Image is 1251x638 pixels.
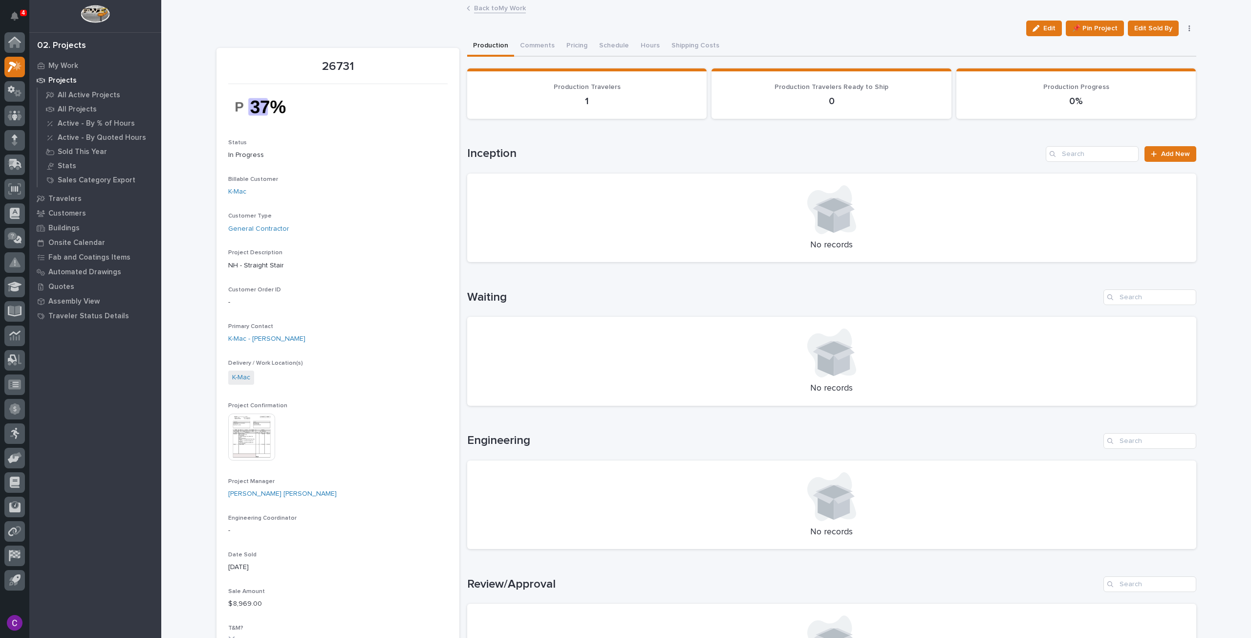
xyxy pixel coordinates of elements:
img: 1rvuFoFEqgmEnaiJvud9J-uTbuLOeT0SDGBa9Uv4i6s [228,90,302,124]
span: Edit [1043,24,1056,33]
p: 1 [479,95,695,107]
p: No records [479,240,1185,251]
span: T&M? [228,625,243,631]
a: Quotes [29,279,161,294]
a: Buildings [29,220,161,235]
button: Schedule [593,36,635,57]
p: NH - Straight Stair [228,261,448,271]
a: Customers [29,206,161,220]
span: Customer Order ID [228,287,281,293]
h1: Review/Approval [467,577,1100,592]
button: 📌 Pin Project [1066,21,1124,36]
input: Search [1103,433,1196,449]
p: Fab and Coatings Items [48,253,130,262]
h1: Waiting [467,290,1100,305]
a: Add New [1144,146,1196,162]
p: Projects [48,76,77,85]
a: Stats [38,159,161,173]
a: All Active Projects [38,88,161,102]
p: My Work [48,62,78,70]
a: Assembly View [29,294,161,308]
a: All Projects [38,102,161,116]
p: Sales Category Export [58,176,135,185]
p: Sold This Year [58,148,107,156]
a: Travelers [29,191,161,206]
button: Pricing [561,36,593,57]
span: Date Sold [228,552,257,558]
span: Customer Type [228,213,272,219]
a: K-Mac - [PERSON_NAME] [228,334,305,344]
button: Hours [635,36,666,57]
span: Project Confirmation [228,403,287,409]
button: Edit [1026,21,1062,36]
p: Stats [58,162,76,171]
span: Engineering Coordinator [228,515,297,521]
a: Sales Category Export [38,173,161,187]
p: Assembly View [48,297,100,306]
a: K-Mac [228,187,246,197]
input: Search [1046,146,1139,162]
a: Active - By % of Hours [38,116,161,130]
span: Status [228,140,247,146]
p: No records [479,527,1185,538]
span: Edit Sold By [1134,22,1172,34]
p: Onsite Calendar [48,239,105,247]
p: Traveler Status Details [48,312,129,321]
button: Comments [514,36,561,57]
span: Production Travelers Ready to Ship [775,84,888,90]
span: Production Progress [1043,84,1109,90]
h1: Inception [467,147,1042,161]
button: users-avatar [4,613,25,633]
button: Notifications [4,6,25,26]
input: Search [1103,576,1196,592]
div: 02. Projects [37,41,86,51]
span: Primary Contact [228,324,273,330]
p: All Projects [58,105,97,114]
span: Add New [1161,151,1190,157]
span: Sale Amount [228,589,265,594]
button: Shipping Costs [666,36,725,57]
button: Edit Sold By [1128,21,1179,36]
p: [DATE] [228,562,448,572]
p: All Active Projects [58,91,120,100]
p: 4 [22,9,25,16]
p: Automated Drawings [48,268,121,277]
a: General Contractor [228,224,289,234]
h1: Engineering [467,434,1100,448]
a: Active - By Quoted Hours [38,131,161,144]
span: Billable Customer [228,176,278,182]
a: Sold This Year [38,145,161,158]
p: Customers [48,209,86,218]
a: K-Mac [232,373,250,383]
p: Active - By Quoted Hours [58,133,146,142]
a: My Work [29,58,161,73]
p: - [228,526,448,536]
a: Onsite Calendar [29,235,161,250]
p: Buildings [48,224,80,233]
span: Production Travelers [554,84,621,90]
input: Search [1103,289,1196,305]
p: Travelers [48,195,82,203]
a: Projects [29,73,161,88]
img: Workspace Logo [81,5,109,23]
p: No records [479,383,1185,394]
button: Production [467,36,514,57]
p: 26731 [228,60,448,74]
a: [PERSON_NAME] [PERSON_NAME] [228,489,337,499]
p: 0% [968,95,1185,107]
span: 📌 Pin Project [1072,22,1118,34]
p: 0 [723,95,940,107]
span: Project Description [228,250,282,256]
p: $ 8,969.00 [228,599,448,609]
a: Fab and Coatings Items [29,250,161,264]
a: Traveler Status Details [29,308,161,323]
p: In Progress [228,150,448,160]
a: Automated Drawings [29,264,161,279]
div: Notifications4 [12,12,25,27]
p: Active - By % of Hours [58,119,135,128]
span: Project Manager [228,479,275,484]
